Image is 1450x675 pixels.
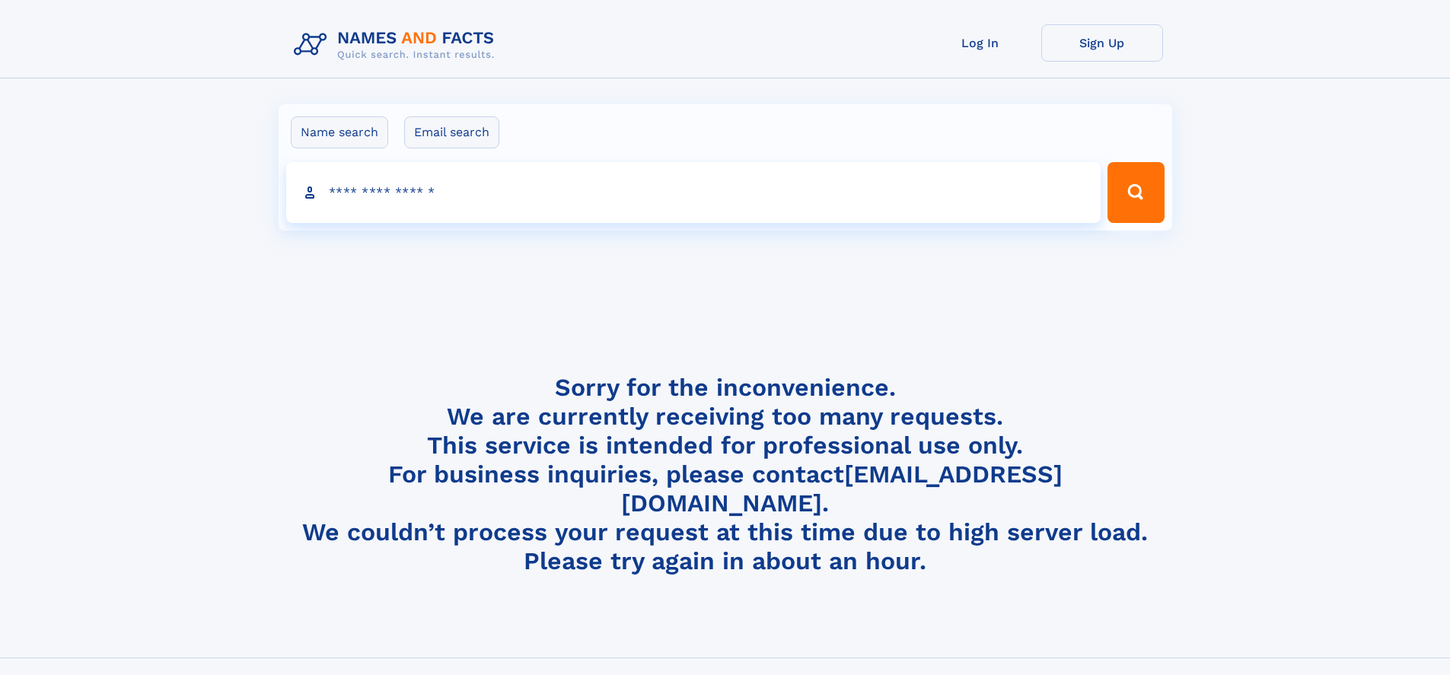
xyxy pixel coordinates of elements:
[286,162,1101,223] input: search input
[404,116,499,148] label: Email search
[1107,162,1164,223] button: Search Button
[288,24,507,65] img: Logo Names and Facts
[1041,24,1163,62] a: Sign Up
[291,116,388,148] label: Name search
[621,460,1063,517] a: [EMAIL_ADDRESS][DOMAIN_NAME]
[288,373,1163,576] h4: Sorry for the inconvenience. We are currently receiving too many requests. This service is intend...
[919,24,1041,62] a: Log In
